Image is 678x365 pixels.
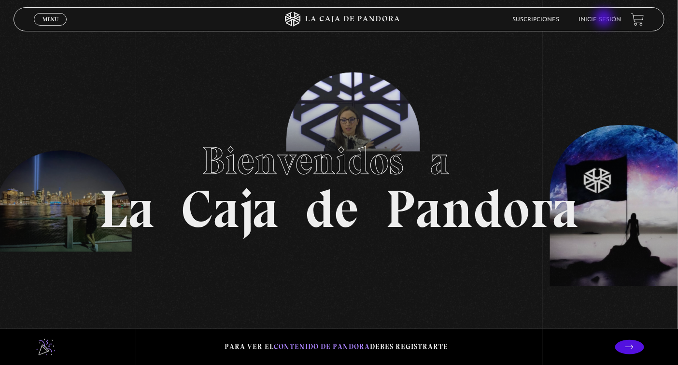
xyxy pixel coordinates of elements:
span: Menu [42,16,58,22]
span: Cerrar [39,25,62,31]
a: View your shopping cart [631,13,644,26]
span: contenido de Pandora [274,342,370,351]
h1: La Caja de Pandora [99,129,579,236]
p: Para ver el debes registrarte [225,340,449,353]
a: Suscripciones [513,17,560,23]
span: Bienvenidos a [202,138,476,184]
a: Inicie sesión [579,17,621,23]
